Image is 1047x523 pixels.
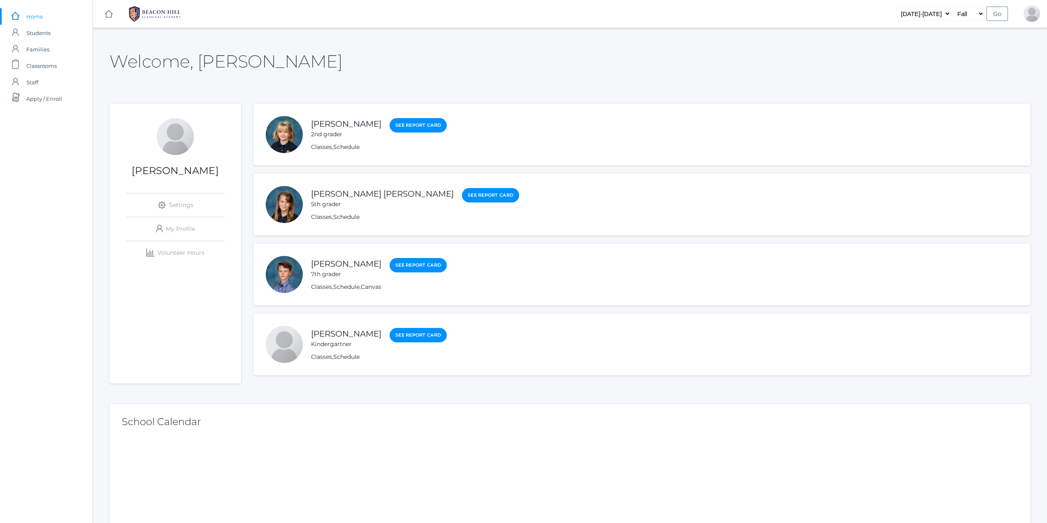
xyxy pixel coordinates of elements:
[987,7,1008,21] input: Go
[311,283,447,291] div: , ,
[311,143,332,151] a: Classes
[311,259,381,269] a: [PERSON_NAME]
[311,200,454,209] div: 5th grader
[124,4,186,24] img: BHCALogos-05-308ed15e86a5a0abce9b8dd61676a3503ac9727e845dece92d48e8588c001991.png
[266,326,303,363] div: Kiel Callaway
[126,217,225,241] a: My Profile
[311,353,447,361] div: ,
[266,116,303,153] div: Kellie Callaway
[157,118,194,155] div: Erin Callaway
[333,143,360,151] a: Schedule
[311,270,381,279] div: 7th grader
[122,416,1018,427] h2: School Calendar
[109,52,342,71] h2: Welcome, [PERSON_NAME]
[126,241,225,265] a: Volunteer Hours
[109,165,241,176] h1: [PERSON_NAME]
[26,91,62,107] span: Apply / Enroll
[462,188,519,202] a: See Report Card
[390,258,447,272] a: See Report Card
[333,283,360,291] a: Schedule
[26,25,51,41] span: Students
[266,256,303,293] div: Keegan Callaway
[311,340,381,349] div: Kindergartner
[311,130,381,139] div: 2nd grader
[390,118,447,132] a: See Report Card
[390,328,447,342] a: See Report Card
[311,189,454,199] a: [PERSON_NAME] [PERSON_NAME]
[1024,5,1040,22] div: Erin Callaway
[26,41,49,58] span: Families
[26,8,43,25] span: Home
[311,119,381,129] a: [PERSON_NAME]
[311,329,381,339] a: [PERSON_NAME]
[311,213,332,221] a: Classes
[333,213,360,221] a: Schedule
[311,143,447,151] div: ,
[361,283,381,291] a: Canvas
[26,74,38,91] span: Staff
[333,353,360,360] a: Schedule
[266,186,303,223] div: Kennedy Callaway
[311,283,332,291] a: Classes
[311,213,519,221] div: ,
[311,353,332,360] a: Classes
[26,58,57,74] span: Classrooms
[126,193,225,217] a: Settings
